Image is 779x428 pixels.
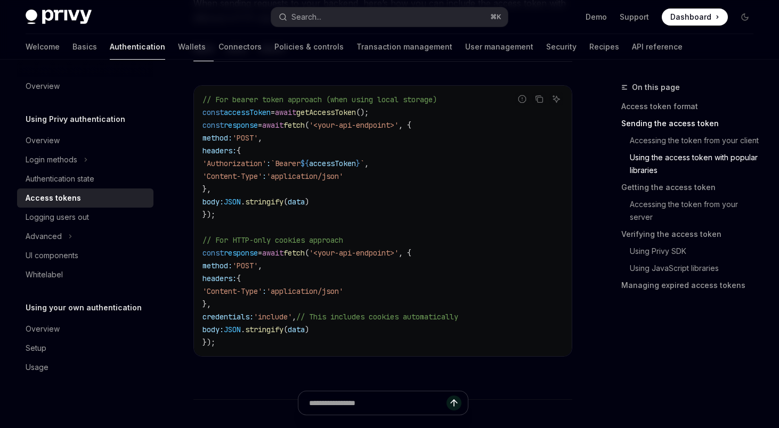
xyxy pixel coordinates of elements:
[232,261,258,270] span: 'POST'
[202,108,224,117] span: const
[621,226,762,243] a: Verifying the access token
[621,98,762,115] a: Access token format
[202,210,215,219] span: });
[621,115,762,132] a: Sending the access token
[288,325,305,334] span: data
[399,120,411,130] span: , {
[356,108,369,117] span: ();
[110,34,165,60] a: Authentication
[202,299,211,309] span: },
[586,12,607,22] a: Demo
[202,184,211,194] span: },
[202,95,437,104] span: // For bearer token approach (when using local storage)
[621,149,762,179] a: Using the access token with popular libraries
[301,159,309,168] span: ${
[356,159,360,168] span: }
[26,134,60,147] div: Overview
[17,227,153,246] button: Toggle Advanced section
[26,113,125,126] h5: Using Privy authentication
[360,159,364,168] span: `
[549,92,563,106] button: Ask AI
[17,169,153,188] a: Authentication state
[266,286,343,296] span: 'application/json'
[736,9,753,26] button: Toggle dark mode
[202,338,215,347] span: });
[546,34,577,60] a: Security
[621,196,762,226] a: Accessing the token from your server
[399,248,411,258] span: , {
[621,179,762,196] a: Getting the access token
[262,120,283,130] span: await
[202,325,224,334] span: body:
[202,286,262,296] span: 'Content-Type'
[26,80,60,93] div: Overview
[17,131,153,150] a: Overview
[271,159,301,168] span: `Bearer
[202,146,237,155] span: headers:
[589,34,619,60] a: Recipes
[266,171,343,181] span: 'application/json'
[662,9,728,26] a: Dashboard
[17,77,153,96] a: Overview
[274,34,344,60] a: Policies & controls
[245,325,283,334] span: stringify
[237,146,241,155] span: {
[621,243,762,260] a: Using Privy SDK
[262,171,266,181] span: :
[309,159,356,168] span: accessToken
[202,248,224,258] span: const
[26,342,46,355] div: Setup
[26,301,142,314] h5: Using your own authentication
[632,81,680,94] span: On this page
[364,159,369,168] span: ,
[262,286,266,296] span: :
[258,248,262,258] span: =
[292,312,296,322] span: ,
[237,274,241,283] span: {
[283,325,288,334] span: (
[26,230,62,243] div: Advanced
[202,261,232,270] span: method:
[309,120,399,130] span: '<your-api-endpoint>'
[356,34,452,60] a: Transaction management
[202,274,237,283] span: headers:
[26,10,92,24] img: dark logo
[283,197,288,207] span: (
[26,34,60,60] a: Welcome
[258,261,262,270] span: ,
[26,361,48,374] div: Usage
[309,248,399,258] span: '<your-api-endpoint>'
[26,268,63,281] div: Whitelabel
[465,34,533,60] a: User management
[202,235,343,245] span: // For HTTP-only cookies approach
[17,246,153,265] a: UI components
[17,358,153,377] a: Usage
[670,12,711,22] span: Dashboard
[202,197,224,207] span: body:
[490,13,501,21] span: ⌘ K
[224,108,271,117] span: accessToken
[266,159,271,168] span: :
[202,171,262,181] span: 'Content-Type'
[621,277,762,294] a: Managing expired access tokens
[447,396,461,410] button: Send message
[17,150,153,169] button: Toggle Login methods section
[17,339,153,358] a: Setup
[232,133,258,143] span: 'POST'
[241,197,245,207] span: .
[262,248,283,258] span: await
[288,197,305,207] span: data
[241,325,245,334] span: .
[309,391,447,415] input: Ask a question...
[202,312,254,322] span: credentials:
[26,211,89,224] div: Logging users out
[26,249,78,262] div: UI components
[17,265,153,284] a: Whitelabel
[296,108,356,117] span: getAccessToken
[17,208,153,227] a: Logging users out
[224,120,258,130] span: response
[258,133,262,143] span: ,
[26,323,60,335] div: Overview
[26,153,77,166] div: Login methods
[515,92,529,106] button: Report incorrect code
